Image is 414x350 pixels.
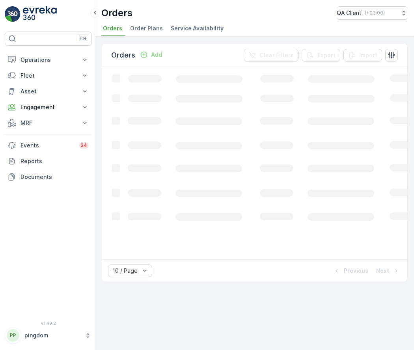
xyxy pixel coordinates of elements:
[5,115,92,131] button: MRF
[376,267,389,275] p: Next
[5,169,92,185] a: Documents
[21,141,74,149] p: Events
[365,10,385,16] p: ( +03:00 )
[21,173,89,181] p: Documents
[5,6,21,22] img: logo
[80,142,87,149] p: 34
[375,266,401,276] button: Next
[21,72,76,80] p: Fleet
[111,50,135,61] p: Orders
[5,138,92,153] a: Events34
[5,153,92,169] a: Reports
[302,49,340,61] button: Export
[5,68,92,84] button: Fleet
[24,331,81,339] p: pingdom
[21,119,76,127] p: MRF
[171,24,224,32] span: Service Availability
[5,321,92,326] span: v 1.49.2
[21,87,76,95] p: Asset
[5,327,92,344] button: PPpingdom
[137,50,165,60] button: Add
[21,157,89,165] p: Reports
[244,49,298,61] button: Clear Filters
[21,103,76,111] p: Engagement
[101,7,132,19] p: Orders
[317,51,336,59] p: Export
[343,49,382,61] button: Import
[7,329,19,342] div: PP
[337,6,408,20] button: QA Client(+03:00)
[21,56,76,64] p: Operations
[23,6,57,22] img: logo_light-DOdMpM7g.png
[5,84,92,99] button: Asset
[359,51,377,59] p: Import
[5,52,92,68] button: Operations
[344,267,368,275] p: Previous
[259,51,294,59] p: Clear Filters
[151,51,162,59] p: Add
[103,24,122,32] span: Orders
[5,99,92,115] button: Engagement
[130,24,163,32] span: Order Plans
[337,9,362,17] p: QA Client
[78,35,86,42] p: ⌘B
[332,266,369,276] button: Previous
